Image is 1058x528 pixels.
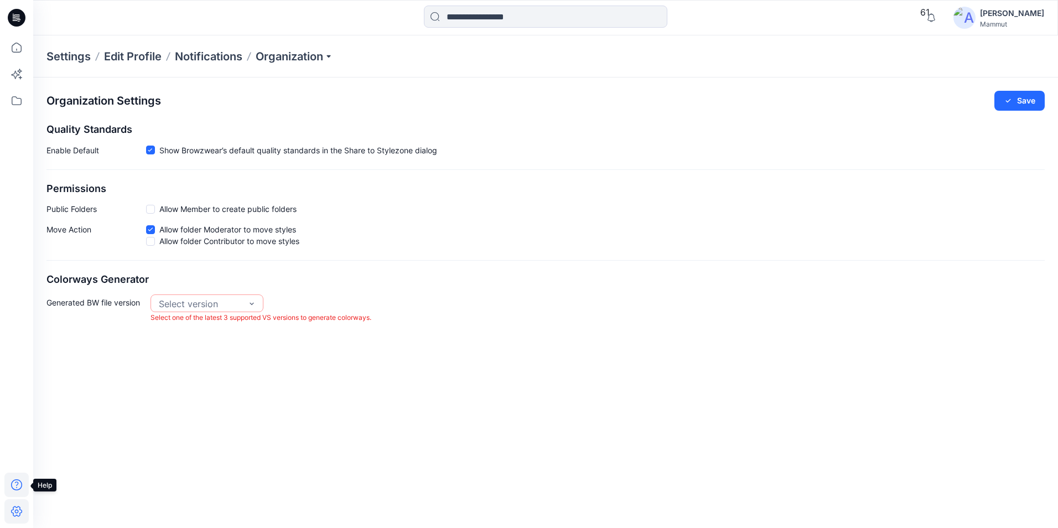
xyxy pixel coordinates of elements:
[46,274,1045,286] h2: Colorways Generator
[46,144,146,156] p: Enable Default
[175,49,242,64] a: Notifications
[159,235,299,247] span: Allow folder Contributor to move styles
[159,224,296,235] span: Allow folder Moderator to move styles
[46,124,1045,136] h2: Quality Standards
[46,224,146,247] p: Move Action
[46,49,91,64] p: Settings
[920,7,930,18] span: 61
[46,95,161,107] h2: Organization Settings
[159,297,242,310] div: Select version
[46,183,1045,195] h2: Permissions
[953,7,976,29] img: avatar
[46,203,146,215] p: Public Folders
[151,312,371,324] p: Select one of the latest 3 supported VS versions to generate colorways.
[994,91,1045,111] button: Save
[980,7,1044,20] div: [PERSON_NAME]
[104,49,162,64] a: Edit Profile
[46,294,146,324] p: Generated BW file version
[159,144,437,156] span: Show Browzwear’s default quality standards in the Share to Stylezone dialog
[980,20,1044,28] div: Mammut
[159,203,297,215] span: Allow Member to create public folders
